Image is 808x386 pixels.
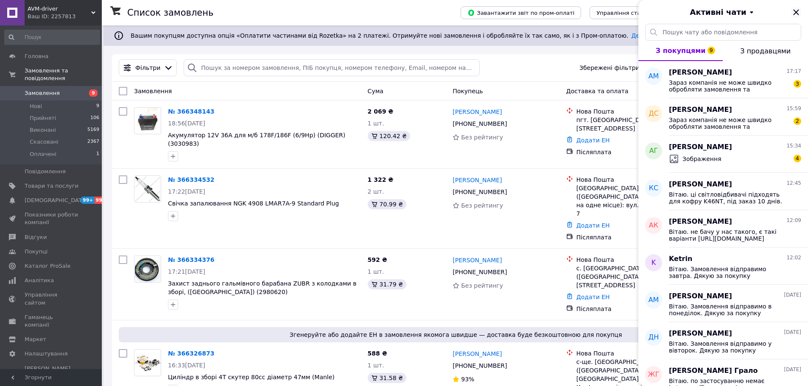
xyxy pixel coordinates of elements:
span: Збережені фільтри: [579,64,641,72]
span: Налаштування [25,350,68,358]
span: 17:22[DATE] [168,188,205,195]
button: ак[PERSON_NAME]12:09Вітаю. не бачу у нас такого, є такі варіанти [URL][DOMAIN_NAME] [638,210,808,247]
span: 12:02 [786,254,801,261]
span: З покупцями [656,47,706,55]
span: [PERSON_NAME] [669,68,732,78]
span: Замовлення [134,88,172,94]
span: ДС [649,109,659,119]
span: [PERSON_NAME] [669,292,732,301]
span: Показники роботи компанії [25,211,78,226]
span: Скасовані [30,138,59,146]
span: АМ [649,72,659,81]
span: 12:09 [786,217,801,224]
span: Згенеруйте або додайте ЕН в замовлення якомога швидше — доставка буде безкоштовною для покупця [122,330,789,339]
a: [PERSON_NAME] [453,350,502,358]
span: АГ [649,146,658,156]
div: Нова Пошта [576,349,696,358]
span: Виконані [30,126,56,134]
span: 592 ₴ [368,256,387,263]
span: Оплачені [30,150,56,158]
span: Зображення [682,155,721,163]
span: [PERSON_NAME] [669,180,732,189]
span: Вашим покупцям доступна опція «Оплатити частинами від Rozetka» на 2 платежі. Отримуйте нові замов... [131,32,668,39]
a: № 366348143 [168,108,214,115]
span: [PERSON_NAME] [669,105,732,115]
div: Післяплата [576,233,696,242]
button: Закрити [791,7,801,17]
a: [PERSON_NAME] [453,256,502,264]
span: Каталог ProSale [25,262,70,270]
img: Фото товару [134,354,161,372]
span: 12:45 [786,180,801,187]
span: ЖГ [648,370,660,380]
button: ДС[PERSON_NAME]15:59Зараз компанія не може швидко обробляти замовлення та повідомлення, оскільки ... [638,98,808,136]
span: [PERSON_NAME] [669,142,732,152]
div: Нова Пошта [576,107,696,116]
span: [DATE] [784,329,801,336]
span: 5169 [87,126,99,134]
a: № 366326873 [168,350,214,357]
span: Вітаю. Замовлення відправимо завтра. Дякую за покупку [669,266,789,279]
a: Акумулятор 12V 36A для м/б 178F/186F (6/9Hp) (DIGGER) (3030983) [168,132,345,147]
input: Пошук за номером замовлення, ПІБ покупця, номером телефону, Email, номером накладної [184,59,479,76]
span: [PHONE_NUMBER] [453,189,507,195]
span: З продавцями [740,47,791,55]
span: [DATE] [784,292,801,299]
span: Без рейтингу [461,134,503,141]
span: 9 [89,89,98,97]
img: Фото товару [135,256,160,282]
span: [PHONE_NUMBER] [453,269,507,275]
span: Зараз компанія не може швидко обробляти замовлення та повідомлення, оскільки за її графіком робот... [669,79,789,93]
span: Замовлення та повідомлення [25,67,102,82]
span: [DEMOGRAPHIC_DATA] [25,197,87,204]
div: Післяплата [576,305,696,313]
div: 120.42 ₴ [368,131,410,141]
button: З продавцями [723,41,808,61]
span: Прийняті [30,114,56,122]
span: Управління сайтом [25,291,78,306]
span: 1 322 ₴ [368,176,394,183]
a: № 366334376 [168,256,214,263]
a: Додати ЕН [576,222,610,229]
a: Додати ЕН [576,294,610,300]
span: Завантажити звіт по пром-оплаті [467,9,574,17]
div: 31.58 ₴ [368,373,406,383]
span: Фільтри [135,64,160,72]
img: Фото товару [134,176,161,202]
span: Без рейтингу [461,282,503,289]
div: с. [GEOGRAPHIC_DATA] ([GEOGRAPHIC_DATA].), №1: вул. [STREET_ADDRESS] [576,264,696,289]
span: Відгуки [25,233,47,241]
span: Активні чати [690,7,746,18]
a: Фото товару [134,175,161,203]
span: Замовлення [25,89,60,97]
button: Управління статусами [590,6,668,19]
a: № 366334532 [168,176,214,183]
input: Пошук [4,30,100,45]
span: 18:56[DATE] [168,120,205,127]
span: [PERSON_NAME] [669,329,732,339]
span: Зараз компанія не може швидко обробляти замовлення та повідомлення, оскільки за її графіком робот... [669,117,789,130]
a: Додати ЕН [576,137,610,144]
button: КС[PERSON_NAME]12:45Вітаю. ці світловідбивачі підходять для кофру K46NT, під заказ 10 днів. без м... [638,173,808,210]
span: 2367 [87,138,99,146]
span: 4 [794,155,801,162]
span: 93% [461,376,474,383]
span: Свічка запалювання NGK 4908 LMAR7A-9 Standard Plug [168,200,339,207]
span: 106 [90,114,99,122]
span: АМ [649,295,659,305]
button: Активні чати [662,7,784,18]
button: ДН[PERSON_NAME][DATE]Вітаю. Замовлення відправимо у вівторок. Дякую за покупку [638,322,808,359]
span: 588 ₴ [368,350,387,357]
a: Захист заднього гальмівного барабана ZUBR з колодками в зборі, ([GEOGRAPHIC_DATA]) (2980620) [168,280,356,295]
span: ак [649,221,658,230]
span: 2 [794,117,801,125]
span: Повідомлення [25,168,66,175]
span: Вітаю. Замовлення відправимо в понеділок. Дякую за покупку [669,303,789,317]
a: Фото товару [134,107,161,134]
button: АГ[PERSON_NAME]15:34Зображення4 [638,136,808,173]
button: Завантажити звіт по пром-оплаті [461,6,581,19]
span: Гаманець компанії [25,314,78,329]
span: 1 шт. [368,120,384,127]
span: Ketrin [669,254,692,264]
